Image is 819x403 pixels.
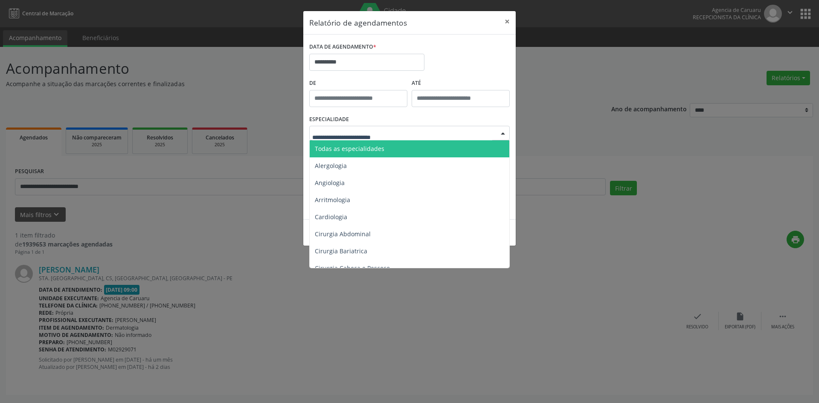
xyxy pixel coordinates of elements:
span: Angiologia [315,179,345,187]
span: Cirurgia Bariatrica [315,247,367,255]
span: Alergologia [315,162,347,170]
span: Cardiologia [315,213,347,221]
button: Close [499,11,516,32]
label: DATA DE AGENDAMENTO [309,41,376,54]
span: Cirurgia Abdominal [315,230,371,238]
label: De [309,77,407,90]
span: Cirurgia Cabeça e Pescoço [315,264,390,272]
h5: Relatório de agendamentos [309,17,407,28]
span: Arritmologia [315,196,350,204]
label: ESPECIALIDADE [309,113,349,126]
span: Todas as especialidades [315,145,384,153]
label: ATÉ [412,77,510,90]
